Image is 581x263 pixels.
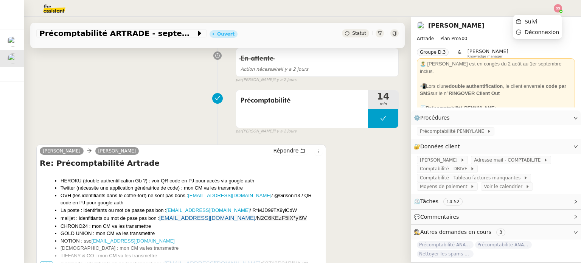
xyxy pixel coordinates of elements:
span: Autres demandes en cours [420,229,491,235]
a: [EMAIL_ADDRESS][DOMAIN_NAME] [159,215,255,221]
span: il y a 2 jours [273,128,297,135]
span: 💬 [414,214,462,220]
li: Twitter (nécessite une application génératrice de code) : mon CM va les transmettre [61,184,323,192]
span: Commentaires [420,214,459,220]
span: Comptabilité - DRIVE [420,165,470,173]
div: 💬Commentaires [411,210,581,224]
img: users%2FSoHiyPZ6lTh48rkksBJmVXB4Fxh1%2Favatar%2F784cdfc3-6442-45b8-8ed3-42f1cc9271a4 [8,53,18,64]
span: N2C6KEzF5lX*yI9V [257,215,307,221]
div: 🧾 : [420,104,572,112]
span: Déconnexion [525,29,559,35]
span: Moyens de paiement [420,183,470,190]
span: Statut [352,31,366,36]
li: GOLD UNION : mon CM va les transmettre [61,230,323,237]
span: Répondre [273,147,298,154]
li: CHRONO24 : mon CM va les transmettre [61,223,323,230]
small: [PERSON_NAME] [236,128,297,135]
span: il y a 2 jours [241,67,308,72]
span: Plan Pro [440,36,458,41]
span: Précomptabilité PENNYLANE [420,128,487,135]
span: Tâches [420,198,438,204]
span: Données client [420,143,460,149]
span: par [236,77,242,83]
span: Comptabilité - Tableau factures manquantes [420,174,524,182]
app-user-label: Knowledge manager [468,48,508,58]
span: Procédures [420,115,450,121]
nz-tag: 3 [496,229,505,236]
span: [PERSON_NAME] [468,48,508,54]
span: Knowledge manager [468,54,503,59]
small: [PERSON_NAME] [236,77,297,83]
li: [DEMOGRAPHIC_DATA] : mon CM va les transmettre [61,244,323,252]
h4: Re: Précomptabilité Artrade [40,158,323,168]
span: 🔐 [414,142,463,151]
span: Précomptabilité ANATHA Juin 2025 [475,241,532,249]
button: Répondre [270,146,308,155]
a: [PERSON_NAME] [428,22,485,29]
img: users%2FSoHiyPZ6lTh48rkksBJmVXB4Fxh1%2Favatar%2F784cdfc3-6442-45b8-8ed3-42f1cc9271a4 [417,22,425,30]
span: 500 [459,36,468,41]
span: Nettoyer les spams des emails - septembre 2025 [417,250,474,258]
span: Action nécessaire [241,67,281,72]
a: [PERSON_NAME] [95,148,139,154]
div: ⏲️Tâches 14:52 [411,194,581,209]
li: mailjet : idenfitiants ou mot de pase pas bon : / [61,214,323,223]
span: Précomptabilité ARTRADE - septembre 2025 [39,30,196,37]
div: 🔐Données client [411,139,581,154]
a: [PERSON_NAME] [40,148,84,154]
li: OVH (les identifiants dans le coffre-fort) ne sont pas bons : / @Grisoni13 / QR code en PJ pour g... [61,192,323,207]
li: La poste : identifiants ou mot de passe pas bon : / R*MJD99TX9yiCdW [61,207,323,214]
img: svg [554,4,562,12]
span: il y a 2 jours [273,77,297,83]
span: Adresse mail - COMPTABILITE [474,156,544,164]
span: Précomptabilité [241,95,364,106]
span: Suivi [525,19,538,25]
span: [PERSON_NAME] [420,156,460,164]
span: & [458,48,461,58]
strong: double authentification [449,83,503,89]
span: En attente [241,55,273,62]
strong: Précomptabilité PENNYLANE [426,105,494,111]
span: 🕵️ [414,229,508,235]
nz-tag: 14:52 [443,198,463,205]
div: Ouvert [217,32,235,36]
li: TIFFANY & CO : mon CM va les transmettre [61,252,323,260]
nz-tag: Groupe D.3 [417,48,449,56]
a: [EMAIL_ADDRESS][DOMAIN_NAME] [188,193,271,198]
img: users%2F1PNv5soDtMeKgnH5onPMHqwjzQn1%2Favatar%2Fd0f44614-3c2d-49b8-95e9-0356969fcfd1 [8,36,18,47]
div: 🏝️ [PERSON_NAME] est en congès du 2 août au 1er septembre inclus. [420,60,572,75]
div: ⚙️Procédures [411,110,581,125]
div: 📲Lors d'une , le client enverra sur le n° [420,82,572,97]
li: HEROKU (double authentification Gb ?) : voir QR code en PJ pour accès via google auth [61,177,323,185]
span: ⏲️ [414,198,469,204]
div: 🕵️Autres demandes en cours 3 [411,225,581,240]
span: ⚙️ [414,114,453,122]
span: par [236,128,242,135]
span: Artrade [417,36,434,41]
span: Précomptabilité ANATHA + WWWINVEST - septembre 2025 [417,241,474,249]
span: Voir le calendrier [484,183,525,190]
span: 14 [368,92,398,101]
li: NOTION : sso [61,237,323,245]
a: [EMAIL_ADDRESS][DOMAIN_NAME] [92,238,175,244]
strong: RINGOVER Client Out [449,90,500,96]
span: min [368,101,398,107]
a: [EMAIL_ADDRESS][DOMAIN_NAME] [166,207,250,213]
